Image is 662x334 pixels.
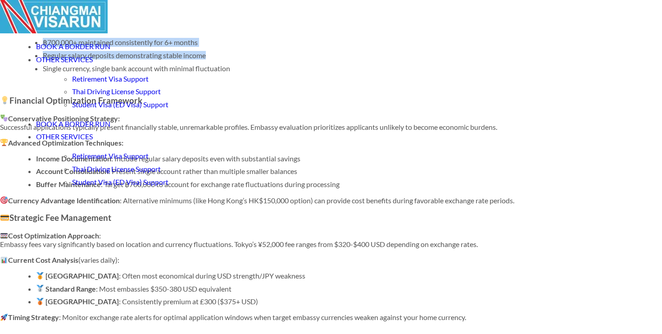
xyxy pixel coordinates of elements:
[36,285,44,292] img: 🥈
[36,151,662,186] ul: OTHER SERVICES
[36,271,662,280] li: : Often most economical during USD strength/JPY weakness
[72,178,168,186] a: Student Visa (ED Visa) Support
[36,272,44,279] img: 🥇
[36,132,93,141] a: OTHER SERVICES
[36,297,662,306] li: : Consistently premium at £300 ($375+ USD)
[72,100,168,109] a: Student Visa (ED Visa) Support
[36,55,93,64] a: OTHER SERVICES
[36,74,662,109] ul: OTHER SERVICES
[0,214,9,222] img: 💳
[0,314,8,321] img: 🚀
[45,284,96,293] strong: Standard Range
[45,271,119,280] strong: [GEOGRAPHIC_DATA]
[36,42,110,50] a: BOOK A BORDER RUN
[45,297,119,306] strong: [GEOGRAPHIC_DATA]
[0,232,8,239] img: 🎰
[36,298,44,305] img: 🥉
[72,74,149,83] a: Retirement Visa Support
[72,87,161,96] a: Thai Driving License Support
[0,197,8,204] img: 🎯
[36,119,110,128] a: BOOK A BORDER RUN
[36,284,662,293] li: : Most embassies $350-380 USD equivalent
[72,165,161,173] a: Thai Driving License Support
[0,256,8,264] img: 📊
[72,151,149,160] a: Retirement Visa Support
